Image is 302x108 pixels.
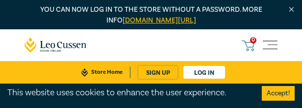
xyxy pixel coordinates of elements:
a: Store Home [74,66,130,78]
a: [DOMAIN_NAME][URL] [123,16,196,25]
a: sign up [138,66,177,79]
div: This website uses cookies to enhance the user experience. [7,86,247,99]
button: Accept cookies [262,86,295,101]
img: Close [287,5,296,14]
p: You can now log in to the store without a password. More info [25,4,277,26]
button: Toggle navigation [263,38,277,53]
span: 0 [250,37,256,43]
a: Log in [183,66,225,79]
